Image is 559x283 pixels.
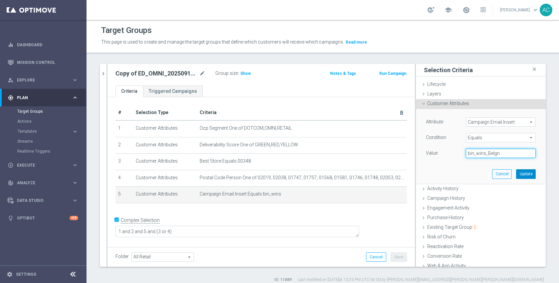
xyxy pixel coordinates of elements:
[17,119,69,124] a: Actions
[115,170,133,187] td: 4
[427,253,462,259] span: Conversion Rate
[516,169,536,179] button: Update
[133,170,197,187] td: Customer Attributes
[17,163,72,167] span: Execute
[17,106,86,116] div: Target Groups
[17,136,86,146] div: Streams
[8,42,14,48] i: equalizer
[8,77,72,83] div: Explore
[7,271,13,277] i: settings
[7,95,79,100] button: gps_fixed Plan keyboard_arrow_right
[8,95,72,101] div: Plan
[426,135,446,140] lable: Condition
[143,85,203,97] a: Triggered Campaigns
[7,180,79,186] button: track_changes Analyze keyboard_arrow_right
[7,163,79,168] div: play_circle_outline Execute keyboard_arrow_right
[115,187,133,203] td: 5
[101,26,152,35] h1: Target Groups
[72,128,78,135] i: keyboard_arrow_right
[8,162,14,168] i: play_circle_outline
[427,244,464,249] span: Reactivation Rate
[17,109,69,114] a: Target Groups
[240,71,251,76] span: Show
[427,196,465,201] span: Campaign History
[70,216,78,220] div: +10
[8,180,72,186] div: Analyze
[7,215,79,221] button: lightbulb Optibot +10
[115,254,129,259] label: Folder
[532,6,539,14] span: keyboard_arrow_down
[427,205,469,211] span: Engagement Activity
[8,215,14,221] i: lightbulb
[133,187,197,203] td: Customer Attributes
[427,234,456,239] span: Risk of Churn
[199,70,205,77] i: mode_edit
[72,77,78,83] i: keyboard_arrow_right
[200,158,251,164] span: Best Store Equals 00348
[427,215,464,220] span: Purchase History
[133,105,197,120] th: Selection Type
[7,77,79,83] button: person_search Explore keyboard_arrow_right
[133,120,197,137] td: Customer Attributes
[100,71,106,77] i: chevron_right
[16,272,36,276] a: Settings
[200,110,217,115] span: Criteria
[115,154,133,170] td: 3
[7,60,79,65] div: Mission Control
[17,54,78,71] a: Mission Control
[427,91,441,96] span: Layers
[366,252,386,262] button: Cancel
[8,77,14,83] i: person_search
[101,39,344,45] span: This page is used to create and manage the target groups that define which customers will receive...
[379,70,407,77] button: Run Campaign
[17,36,78,54] a: Dashboard
[426,119,443,124] lable: Attribute
[238,71,239,76] label: :
[8,198,72,204] div: Data Studio
[298,277,544,283] label: Last modified on [DATE] at 10:25 PM UTC-04:00 by [PERSON_NAME][EMAIL_ADDRESS][PERSON_NAME][PERSON...
[8,162,72,168] div: Execute
[445,6,452,14] span: school
[427,224,477,230] span: Existing Target Group
[115,105,133,120] th: #
[17,78,72,82] span: Explore
[540,4,552,16] div: AC
[427,186,459,191] span: Activity History
[17,116,86,126] div: Actions
[531,65,538,74] i: close
[100,64,106,83] button: chevron_right
[17,126,86,136] div: Templates
[115,70,198,77] h2: Copy of ED_OMNI_20250919_Bellingham_Bin_Wins
[200,125,292,131] span: Ocp Segment One of DOTCOM,OMNI,RETAIL
[8,54,78,71] div: Mission Control
[17,199,72,203] span: Data Studio
[17,181,72,185] span: Analyze
[115,120,133,137] td: 1
[7,42,79,48] button: equalizer Dashboard
[115,137,133,154] td: 2
[499,5,540,15] a: [PERSON_NAME]keyboard_arrow_down
[17,96,72,100] span: Plan
[121,217,160,223] label: Complex Selection
[200,142,298,148] span: Deliverability Score One of GREEN,RED,YELLOW
[17,149,69,154] a: Realtime Triggers
[8,180,14,186] i: track_changes
[72,180,78,186] i: keyboard_arrow_right
[492,169,512,179] button: Cancel
[133,137,197,154] td: Customer Attributes
[200,175,404,181] span: Postal Code Person One of 02019, 02038, 01747, 01757, 01568, 01581, 01746, 01748, 02053, 02054, 0...
[17,209,70,227] a: Optibot
[8,95,14,101] i: gps_fixed
[215,71,238,76] label: Group size
[72,197,78,204] i: keyboard_arrow_right
[72,94,78,101] i: keyboard_arrow_right
[8,36,78,54] div: Dashboard
[399,110,404,115] i: delete_forever
[427,263,466,268] span: Web & App Activity
[115,85,143,97] a: Criteria
[17,129,79,134] button: Templates keyboard_arrow_right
